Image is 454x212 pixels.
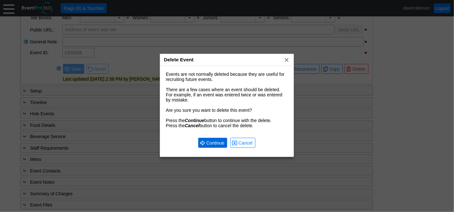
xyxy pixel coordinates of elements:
[164,57,193,62] span: Delete Event
[237,140,254,146] span: Cancel
[200,139,226,146] span: Continue
[232,139,254,146] span: Cancel
[205,140,226,146] span: Continue
[166,123,288,128] div: Press the button to cancel the delete.
[185,123,200,128] i: Cancel
[166,72,288,113] div: Events are not normally deleted because they are useful for recruiting future events. There are a...
[185,118,204,123] i: Continue
[166,118,288,123] div: Press the button to continue with the delete.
